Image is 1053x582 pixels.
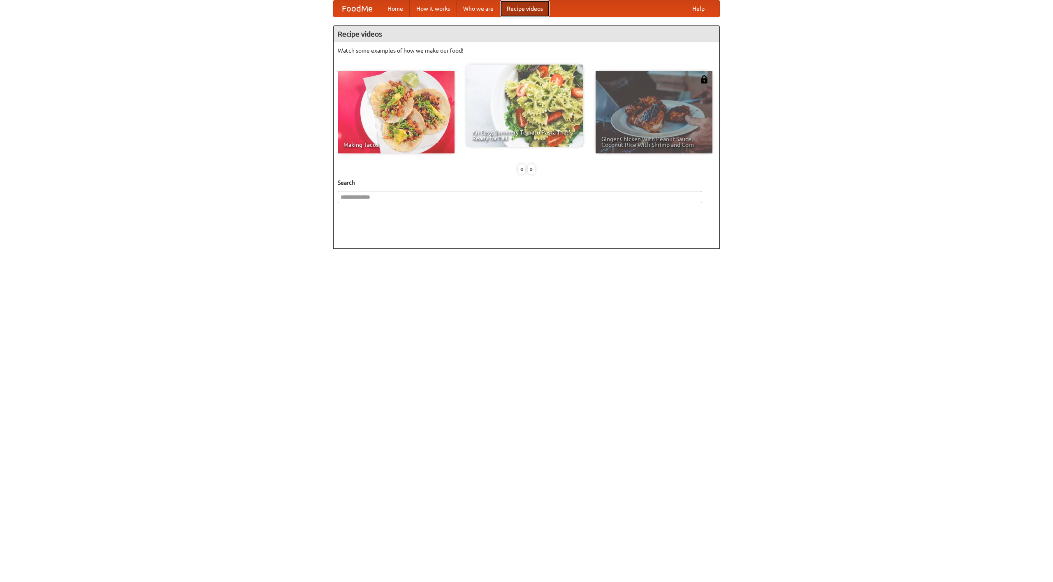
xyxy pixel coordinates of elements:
span: An Easy, Summery Tomato Pasta That's Ready for Fall [472,130,578,141]
a: How it works [410,0,457,17]
a: Help [686,0,711,17]
a: Home [381,0,410,17]
h5: Search [338,179,715,187]
a: FoodMe [334,0,381,17]
span: Making Tacos [343,142,449,148]
a: Who we are [457,0,500,17]
img: 483408.png [700,75,708,83]
a: Recipe videos [500,0,550,17]
a: An Easy, Summery Tomato Pasta That's Ready for Fall [466,65,583,147]
a: Making Tacos [338,71,455,153]
h4: Recipe videos [334,26,719,42]
div: » [528,164,535,174]
div: « [518,164,525,174]
p: Watch some examples of how we make our food! [338,46,715,55]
